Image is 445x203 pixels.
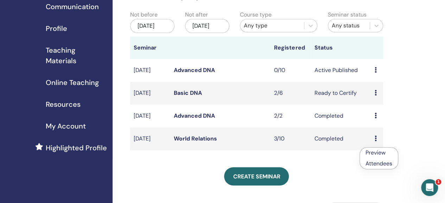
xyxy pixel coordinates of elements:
td: [DATE] [130,82,170,105]
a: Create seminar [224,167,289,185]
span: Profile [46,23,67,34]
th: Status [311,37,371,59]
div: [DATE] [130,19,174,33]
a: Advanced DNA [174,112,215,119]
iframe: Intercom live chat [421,179,438,196]
td: [DATE] [130,59,170,82]
span: Online Teaching [46,77,99,88]
span: Create seminar [233,173,280,180]
td: Completed [311,105,371,127]
a: Preview [365,149,386,156]
td: 0/10 [271,59,311,82]
td: Completed [311,127,371,150]
a: Basic DNA [174,89,202,97]
td: 2/2 [271,105,311,127]
span: Teaching Materials [46,45,107,66]
span: Communication [46,1,99,12]
span: My Account [46,121,86,131]
td: 2/6 [271,82,311,105]
span: Resources [46,99,81,110]
td: Ready to Certify [311,82,371,105]
div: [DATE] [185,19,229,33]
a: Attendees [365,160,392,167]
label: Course type [240,11,272,19]
td: 3/10 [271,127,311,150]
span: 1 [436,179,441,185]
a: World Relations [174,135,217,142]
label: Not after [185,11,208,19]
th: Seminar [130,37,170,59]
div: Any type [244,21,300,30]
td: [DATE] [130,127,170,150]
a: Advanced DNA [174,66,215,74]
div: Any status [332,21,366,30]
label: Seminar status [328,11,367,19]
td: [DATE] [130,105,170,127]
label: Not before [130,11,158,19]
th: Registered [271,37,311,59]
td: Active Published [311,59,371,82]
span: Highlighted Profile [46,143,107,153]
